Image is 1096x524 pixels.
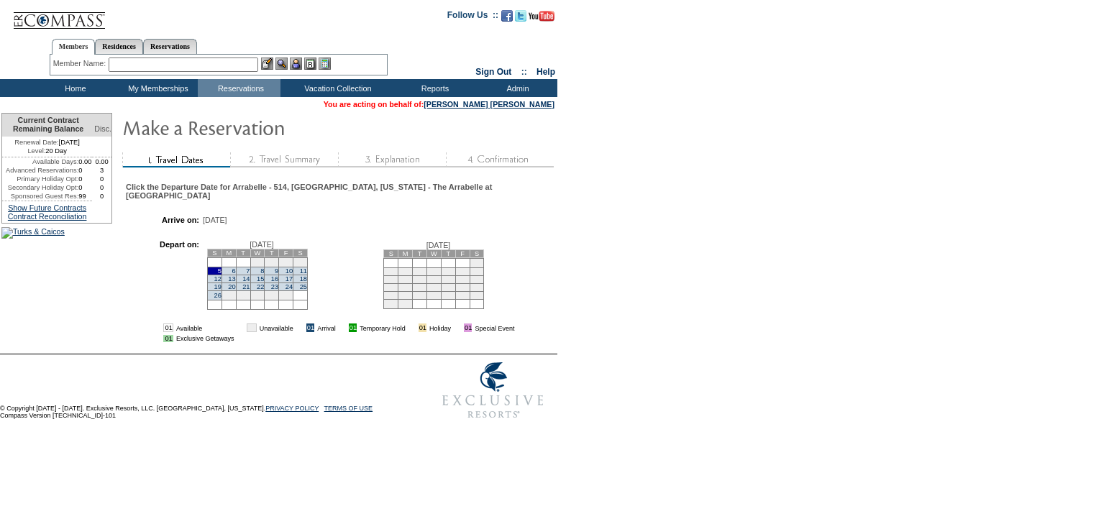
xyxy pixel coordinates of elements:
td: 2 [384,267,398,275]
td: Admin [475,79,557,97]
img: Reservations [304,58,316,70]
a: 13 [228,275,235,282]
a: Residences [95,39,143,54]
td: 3 [279,257,293,267]
td: 1 [470,258,484,267]
td: 0 [78,183,92,192]
div: Member Name: [53,58,109,70]
td: F [455,249,470,257]
td: S [293,249,308,257]
td: 2 [265,257,279,267]
td: Available Days: [2,157,78,166]
td: Current Contract Remaining Balance [2,114,92,137]
td: T [441,249,455,257]
td: S [208,249,222,257]
td: 29 [250,290,265,300]
td: Depart on: [133,240,199,313]
td: 0 [92,183,111,192]
td: 1 [250,257,265,267]
td: 20 [441,283,455,291]
td: 26 [427,291,442,299]
a: Subscribe to our YouTube Channel [529,14,554,23]
td: Vacation Collection [280,79,392,97]
a: 12 [214,275,221,282]
td: 18 [413,283,427,291]
a: 21 [242,283,250,290]
td: F [279,249,293,257]
td: Arrival [317,323,336,332]
a: Contract Reconciliation [8,212,87,221]
img: Exclusive Resorts [429,354,557,426]
a: PRIVACY POLICY [265,405,319,412]
a: [PERSON_NAME] [PERSON_NAME] [424,100,554,109]
td: 30 [265,290,279,300]
td: 29 [470,291,484,299]
td: 12 [427,275,442,283]
td: 0 [92,175,111,183]
a: 19 [214,283,221,290]
td: [DATE] [2,137,92,147]
a: 25 [300,283,307,290]
a: 15 [257,275,264,282]
td: 17 [398,283,413,291]
a: 20 [228,283,235,290]
img: Become our fan on Facebook [501,10,513,22]
a: 23 [271,283,278,290]
td: Exclusive Getaways [176,335,234,342]
td: 0 [92,192,111,201]
td: 01 [163,323,173,332]
td: Primary Holiday Opt: [2,175,78,183]
td: M [222,249,236,257]
a: 26 [214,292,221,299]
td: Sponsored Guest Res: [2,192,78,201]
td: 28 [455,291,470,299]
td: Follow Us :: [447,9,498,26]
img: i.gif [454,324,461,331]
td: My Memberships [115,79,198,97]
a: Help [536,67,555,77]
td: T [236,249,250,257]
td: 15 [470,275,484,283]
a: 6 [232,267,236,275]
td: Reservations [198,79,280,97]
td: T [265,249,279,257]
td: 01 [464,323,472,332]
td: 14 [455,275,470,283]
td: 16 [384,283,398,291]
td: 10 [398,275,413,283]
a: 11 [300,267,307,275]
img: i.gif [237,324,244,331]
img: View [275,58,288,70]
td: 27 [441,291,455,299]
span: Disc. [94,124,111,133]
td: Home [32,79,115,97]
img: Impersonate [290,58,302,70]
a: 14 [242,275,250,282]
img: Make Reservation [122,113,410,142]
td: 8 [470,267,484,275]
td: Arrive on: [133,216,199,224]
td: 31 [398,299,413,308]
td: 4 [293,257,308,267]
img: i.gif [296,324,303,331]
td: 01 [349,323,357,332]
td: S [384,249,398,257]
td: 31 [279,290,293,300]
img: Subscribe to our YouTube Channel [529,11,554,22]
td: W [250,249,265,257]
a: 17 [286,275,293,282]
span: You are acting on behalf of: [324,100,554,109]
img: step4_state1.gif [446,152,554,167]
a: Sign Out [475,67,511,77]
a: Reservations [143,39,197,54]
td: 20 Day [2,147,92,157]
a: 18 [300,275,307,282]
td: 21 [455,283,470,291]
span: :: [521,67,527,77]
span: [DATE] [203,216,227,224]
a: Become our fan on Facebook [501,14,513,23]
td: 19 [427,283,442,291]
a: TERMS OF USE [324,405,373,412]
td: 11 [413,275,427,283]
td: Holiday [429,323,451,332]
